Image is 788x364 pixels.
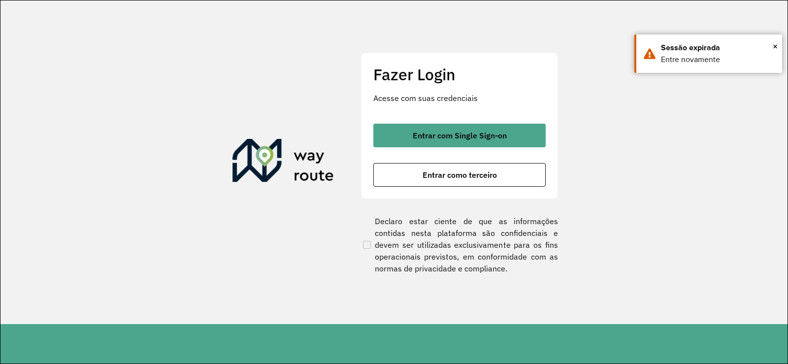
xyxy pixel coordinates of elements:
[373,124,546,147] button: button
[413,132,507,139] span: Entrar com Single Sign-on
[661,54,775,66] div: Entre novamente
[373,92,546,104] p: Acesse com suas credenciais
[661,42,775,54] div: Sessão expirada
[361,215,558,274] label: Declaro estar ciente de que as informações contidas nesta plataforma são confidenciais e devem se...
[373,163,546,187] button: button
[373,65,546,84] h2: Fazer Login
[773,39,778,54] button: Close
[423,171,497,179] span: Entrar como terceiro
[773,39,778,54] span: ×
[232,139,334,186] img: Roteirizador AmbevTech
